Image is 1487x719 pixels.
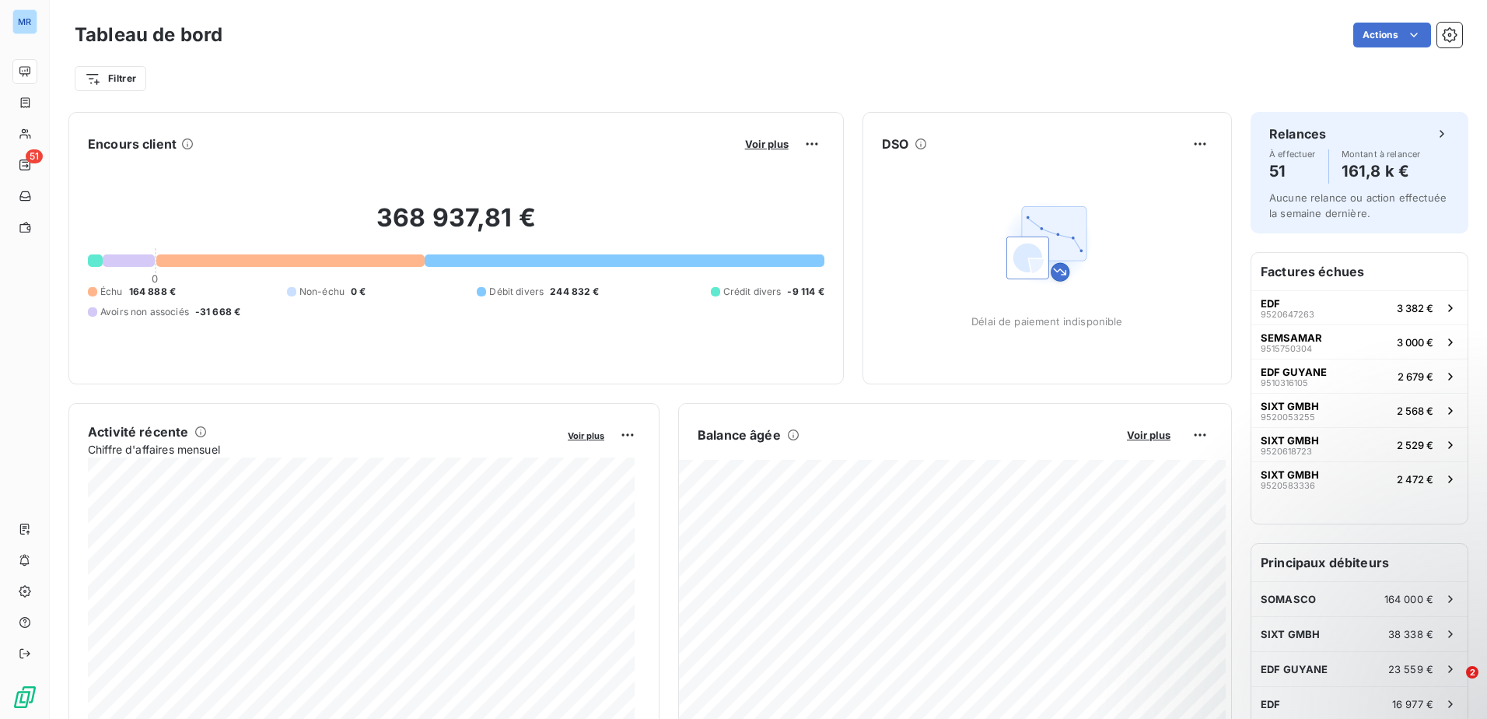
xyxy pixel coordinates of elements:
[351,285,366,299] span: 0 €
[1251,393,1468,427] button: SIXT GMBH95200532552 568 €
[1342,159,1421,184] h4: 161,8 k €
[787,285,824,299] span: -9 114 €
[1434,666,1471,703] iframe: Intercom live chat
[152,272,158,285] span: 0
[550,285,599,299] span: 244 832 €
[88,423,188,441] h6: Activité récente
[1261,297,1280,310] span: EDF
[1397,439,1433,451] span: 2 529 €
[26,149,43,163] span: 51
[1261,331,1322,344] span: SEMSAMAR
[88,441,557,458] span: Chiffre d'affaires mensuel
[299,285,345,299] span: Non-échu
[1261,434,1319,447] span: SIXT GMBH
[740,137,793,151] button: Voir plus
[1251,461,1468,496] button: SIXT GMBH95205833362 472 €
[882,135,908,153] h6: DSO
[100,305,189,319] span: Avoirs non associés
[75,66,146,91] button: Filtrer
[1392,698,1433,710] span: 16 977 €
[1397,302,1433,314] span: 3 382 €
[489,285,544,299] span: Débit divers
[1251,324,1468,359] button: SEMSAMAR95157503043 000 €
[195,305,240,319] span: -31 668 €
[745,138,789,150] span: Voir plus
[997,194,1097,293] img: Empty state
[1269,159,1316,184] h4: 51
[1397,473,1433,486] span: 2 472 €
[1251,544,1468,581] h6: Principaux débiteurs
[563,428,609,442] button: Voir plus
[1269,149,1316,159] span: À effectuer
[12,685,37,710] img: Logo LeanPay
[1261,468,1319,481] span: SIXT GMBH
[75,21,222,49] h3: Tableau de bord
[88,135,177,153] h6: Encours client
[1261,344,1312,353] span: 9515750304
[1261,412,1315,422] span: 9520053255
[723,285,782,299] span: Crédit divers
[1127,429,1170,441] span: Voir plus
[12,9,37,34] div: MR
[1261,310,1314,319] span: 9520647263
[1251,359,1468,393] button: EDF GUYANE95103161052 679 €
[1261,400,1319,412] span: SIXT GMBH
[1397,336,1433,349] span: 3 000 €
[1269,125,1326,143] h6: Relances
[100,285,123,299] span: Échu
[1261,378,1308,388] span: 9510316105
[1122,428,1175,442] button: Voir plus
[1261,366,1327,378] span: EDF GUYANE
[568,430,604,441] span: Voir plus
[1251,253,1468,290] h6: Factures échues
[698,426,781,444] h6: Balance âgée
[1251,427,1468,461] button: SIXT GMBH95206187232 529 €
[1397,405,1433,417] span: 2 568 €
[1251,290,1468,324] button: EDF95206472633 382 €
[1269,191,1447,219] span: Aucune relance ou action effectuée la semaine dernière.
[129,285,176,299] span: 164 888 €
[971,315,1123,328] span: Délai de paiement indisponible
[1353,23,1431,47] button: Actions
[1466,666,1478,679] span: 2
[88,202,824,249] h2: 368 937,81 €
[1398,370,1433,383] span: 2 679 €
[1342,149,1421,159] span: Montant à relancer
[1261,698,1280,710] span: EDF
[1261,481,1315,490] span: 9520583336
[1261,447,1312,456] span: 9520618723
